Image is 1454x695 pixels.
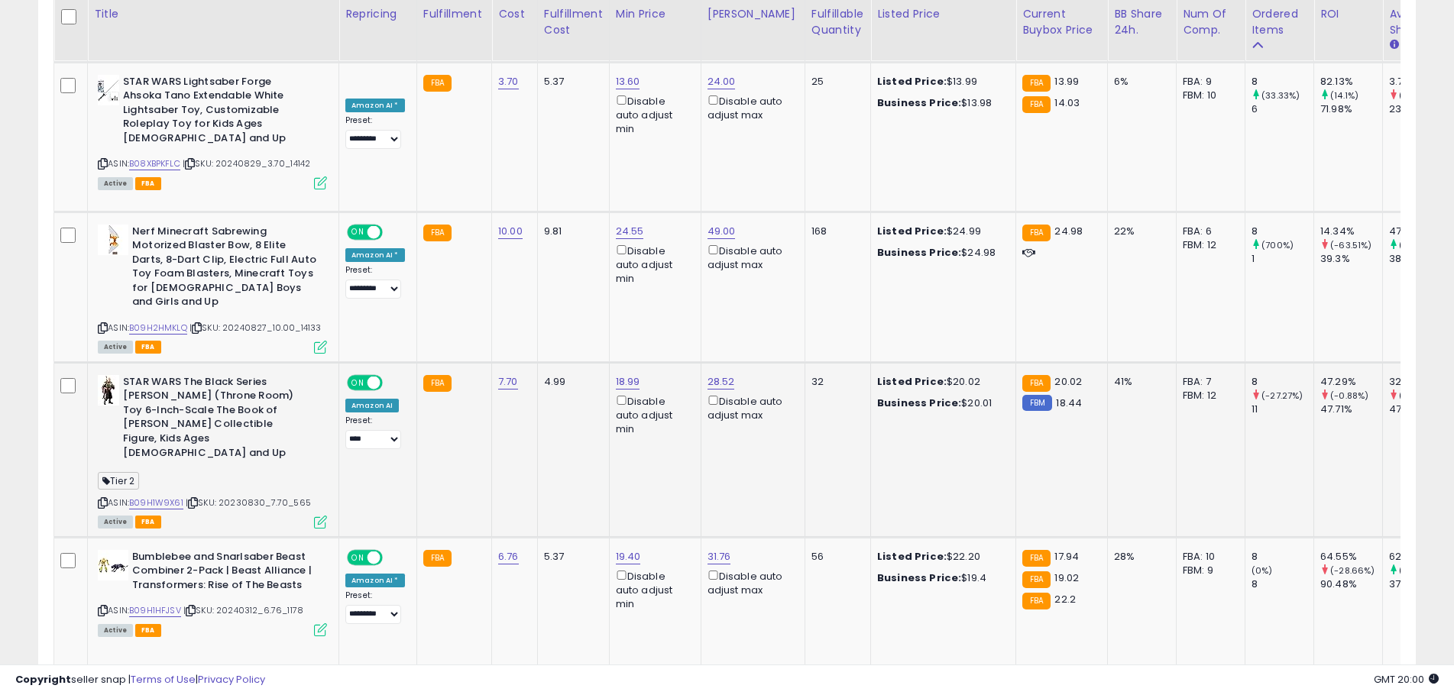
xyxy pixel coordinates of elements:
[616,6,695,22] div: Min Price
[544,550,597,564] div: 5.37
[877,245,961,260] b: Business Price:
[811,375,859,389] div: 32
[708,92,793,122] div: Disable auto adjust max
[1320,577,1382,591] div: 90.48%
[1399,390,1427,402] small: (-31%)
[1320,402,1382,416] div: 47.71%
[1389,225,1451,238] div: 47.43%
[98,472,139,490] span: Tier 2
[345,590,405,625] div: Preset:
[348,551,368,564] span: ON
[1183,375,1233,389] div: FBA: 7
[1022,571,1051,588] small: FBA
[1054,549,1079,564] span: 17.94
[98,75,119,105] img: 41Qe7u5OoxL._SL40_.jpg
[1261,390,1303,402] small: (-27.27%)
[98,550,128,580] img: 41aKW-0BFnL._SL40_.jpg
[1320,6,1376,22] div: ROI
[345,6,410,22] div: Repricing
[98,225,327,352] div: ASIN:
[1056,396,1082,410] span: 18.44
[877,246,1004,260] div: $24.98
[616,242,689,286] div: Disable auto adjust min
[1183,225,1233,238] div: FBA: 6
[1389,252,1451,266] div: 38.57%
[1389,6,1445,38] div: Avg BB Share
[1054,74,1079,89] span: 13.99
[1389,75,1451,89] div: 3.71%
[1399,239,1436,251] small: (22.97%)
[1022,6,1101,38] div: Current Buybox Price
[1114,75,1164,89] div: 6%
[183,604,303,616] span: | SKU: 20240312_6.76_1178
[345,248,405,262] div: Amazon AI *
[708,393,793,422] div: Disable auto adjust max
[345,399,399,412] div: Amazon AI
[877,375,1004,389] div: $20.02
[1330,89,1358,102] small: (14.1%)
[1252,6,1307,38] div: Ordered Items
[1252,577,1313,591] div: 8
[1320,75,1382,89] div: 82.13%
[381,551,405,564] span: OFF
[1261,89,1300,102] small: (33.33%)
[877,74,947,89] b: Listed Price:
[15,673,265,687] div: seller snap | |
[811,550,859,564] div: 56
[1389,402,1451,416] div: 47%
[98,177,133,190] span: All listings currently available for purchase on Amazon
[544,375,597,389] div: 4.99
[131,672,196,687] a: Terms of Use
[98,516,133,529] span: All listings currently available for purchase on Amazon
[129,496,183,509] a: B09H1W9X61
[15,672,71,687] strong: Copyright
[132,550,318,596] b: Bumblebee and Snarlsaber Beast Combiner 2-Pack | Beast Alliance | Transformers: Rise of The Beasts
[1320,550,1382,564] div: 64.55%
[381,225,405,238] span: OFF
[94,6,332,22] div: Title
[135,177,161,190] span: FBA
[1399,564,1438,577] small: (68.85%)
[1114,225,1164,238] div: 22%
[616,224,644,239] a: 24.55
[708,549,731,564] a: 31.76
[1252,402,1313,416] div: 11
[1330,239,1371,251] small: (-63.51%)
[616,549,641,564] a: 19.40
[1399,89,1441,102] small: (-83.97%)
[1374,672,1439,687] span: 2025-10-8 20:00 GMT
[544,6,603,38] div: Fulfillment Cost
[1252,550,1313,564] div: 8
[811,6,864,38] div: Fulfillable Quantity
[1183,550,1233,564] div: FBA: 10
[1022,75,1051,92] small: FBA
[1022,375,1051,392] small: FBA
[877,571,961,585] b: Business Price:
[877,96,1004,110] div: $13.98
[616,74,640,89] a: 13.60
[348,376,368,389] span: ON
[708,242,793,272] div: Disable auto adjust max
[1320,225,1382,238] div: 14.34%
[132,225,318,313] b: Nerf Minecraft Sabrewing Motorized Blaster Bow, 8 Elite Darts, 8-Dart Clip, Electric Full Auto To...
[1183,89,1233,102] div: FBM: 10
[811,75,859,89] div: 25
[1389,38,1398,52] small: Avg BB Share.
[423,6,485,22] div: Fulfillment
[544,225,597,238] div: 9.81
[616,393,689,437] div: Disable auto adjust min
[498,6,531,22] div: Cost
[1252,102,1313,116] div: 6
[1183,564,1233,577] div: FBM: 9
[345,574,405,587] div: Amazon AI *
[1054,374,1082,389] span: 20.02
[498,549,519,564] a: 6.76
[1022,395,1052,411] small: FBM
[708,6,798,22] div: [PERSON_NAME]
[544,75,597,89] div: 5.37
[877,549,947,564] b: Listed Price:
[877,396,961,410] b: Business Price:
[423,375,452,392] small: FBA
[877,550,1004,564] div: $22.20
[708,224,736,239] a: 49.00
